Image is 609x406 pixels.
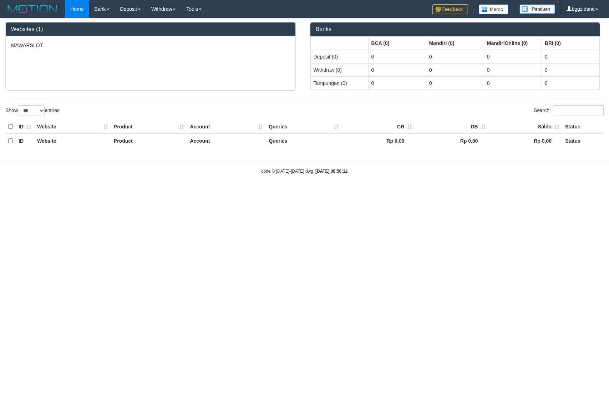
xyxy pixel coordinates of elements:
th: Rp 0,00 [341,134,415,148]
strong: [DATE] 08:56:12 [315,169,347,174]
th: Group: activate to sort column ascending [542,36,599,50]
th: Rp 0,00 [415,134,488,148]
h3: Websites (1) [11,26,290,32]
td: 0 [368,63,426,76]
th: Group: activate to sort column ascending [368,36,426,50]
label: Show entries [5,105,60,116]
th: Status [562,134,604,148]
td: Tampungan (0) [310,76,368,90]
img: MOTION_logo.png [5,4,60,14]
th: Group: activate to sort column ascending [426,36,484,50]
td: 0 [484,63,542,76]
th: Website [34,120,111,134]
th: Account [187,134,266,148]
p: MAWARSLOT [11,42,290,49]
td: 0 [484,50,542,64]
th: Account [187,120,266,134]
th: ID [16,120,34,134]
td: 0 [426,50,484,64]
img: panduan.png [519,4,555,14]
select: Showentries [18,105,45,116]
th: ID [16,134,34,148]
th: Queries [266,120,341,134]
th: Queries [266,134,341,148]
td: 0 [426,76,484,90]
img: Button%20Memo.svg [479,4,509,14]
td: Deposit (0) [310,50,368,64]
small: code © [DATE]-[DATE] dwg | [262,169,348,174]
th: Group: activate to sort column ascending [310,36,368,50]
th: Status [562,120,604,134]
th: Rp 0,00 [489,134,562,148]
th: Website [34,134,111,148]
label: Search: [534,105,604,116]
img: Feedback.jpg [432,4,468,14]
td: 0 [368,50,426,64]
th: CR [341,120,415,134]
th: DB [415,120,488,134]
th: Group: activate to sort column ascending [484,36,542,50]
input: Search: [553,105,604,116]
td: Withdraw (0) [310,63,368,76]
th: Product [111,134,187,148]
th: Saldo [489,120,562,134]
td: 0 [426,63,484,76]
td: 0 [542,50,599,64]
td: 0 [542,63,599,76]
td: 0 [368,76,426,90]
th: Product [111,120,187,134]
td: 0 [542,76,599,90]
h3: Banks [316,26,595,32]
td: 0 [484,76,542,90]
